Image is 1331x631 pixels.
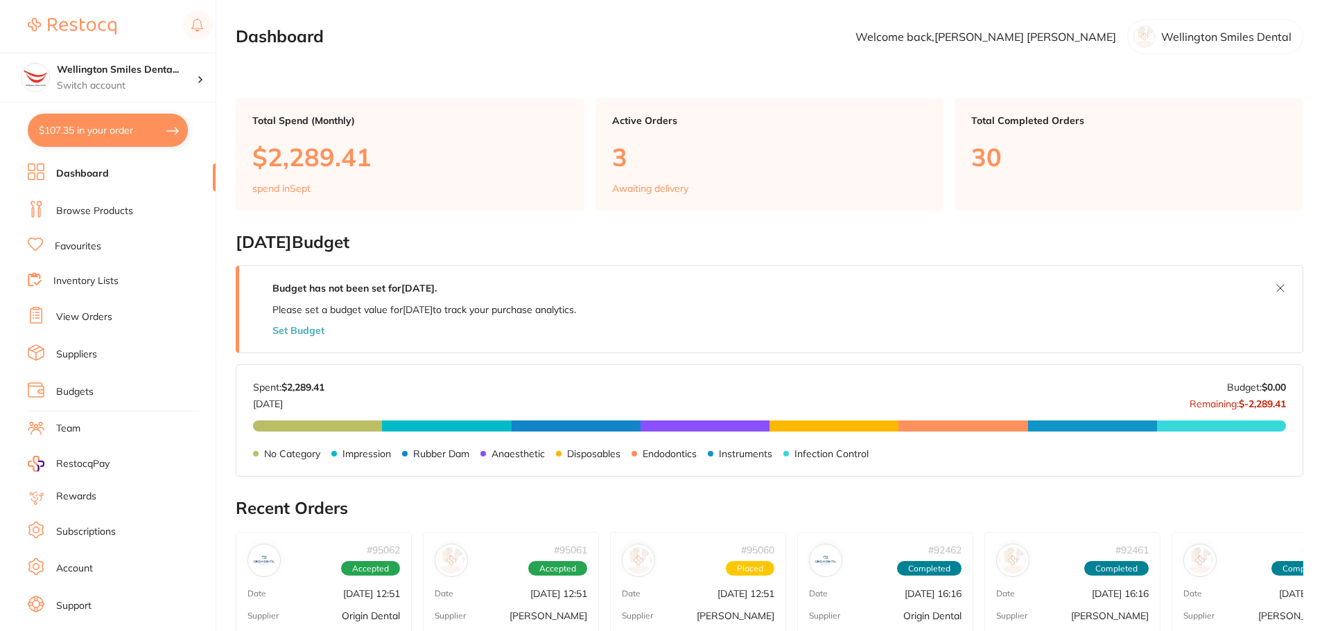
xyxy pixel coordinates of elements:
[272,282,437,294] strong: Budget has not been set for [DATE] .
[1084,561,1149,576] span: Completed
[622,611,653,621] p: Supplier
[855,30,1116,43] p: Welcome back, [PERSON_NAME] [PERSON_NAME]
[56,204,133,218] a: Browse Products
[56,310,112,324] a: View Orders
[554,544,587,556] p: # 95061
[1000,547,1026,574] img: Henry Schein Halas
[28,114,188,147] button: $107.35 in your order
[342,610,400,621] p: Origin Dental
[342,448,391,459] p: Impression
[1227,382,1286,393] p: Budget:
[272,325,324,336] button: Set Budget
[252,183,311,194] p: spend in Sept
[56,599,92,613] a: Support
[1239,398,1286,410] strong: $-2,289.41
[510,610,587,621] p: [PERSON_NAME]
[971,115,1287,126] p: Total Completed Orders
[247,589,266,598] p: Date
[56,562,93,576] a: Account
[1183,611,1215,621] p: Supplier
[595,98,944,211] a: Active Orders3Awaiting delivery
[28,18,116,35] img: Restocq Logo
[55,240,101,254] a: Favourites
[719,448,772,459] p: Instruments
[435,611,466,621] p: Supplier
[928,544,962,556] p: # 92462
[367,544,400,556] p: # 95062
[905,588,962,599] p: [DATE] 16:16
[1183,589,1202,598] p: Date
[528,561,587,576] span: Accepted
[794,448,869,459] p: Infection Control
[491,448,545,459] p: Anaesthetic
[57,79,197,93] p: Switch account
[28,456,44,472] img: RestocqPay
[56,457,110,471] span: RestocqPay
[236,233,1303,252] h2: [DATE] Budget
[251,547,277,574] img: Origin Dental
[697,610,774,621] p: [PERSON_NAME]
[28,456,110,472] a: RestocqPay
[567,448,620,459] p: Disposables
[903,610,962,621] p: Origin Dental
[56,348,97,362] a: Suppliers
[530,588,587,599] p: [DATE] 12:51
[341,561,400,576] span: Accepted
[438,547,464,574] img: Henry Schein Halas
[812,547,839,574] img: Origin Dental
[252,115,568,126] p: Total Spend (Monthly)
[726,561,774,576] span: Placed
[253,393,324,409] p: [DATE]
[622,589,641,598] p: Date
[57,63,197,77] h4: Wellington Smiles Dental
[1187,547,1213,574] img: Adam Dental
[612,143,928,171] p: 3
[56,525,116,539] a: Subscriptions
[413,448,469,459] p: Rubber Dam
[56,490,96,504] a: Rewards
[53,274,119,288] a: Inventory Lists
[56,422,80,436] a: Team
[281,381,324,393] strong: $2,289.41
[612,183,688,194] p: Awaiting delivery
[247,611,279,621] p: Supplier
[612,115,928,126] p: Active Orders
[741,544,774,556] p: # 95060
[897,561,962,576] span: Completed
[236,27,324,46] h2: Dashboard
[643,448,697,459] p: Endodontics
[1190,393,1286,409] p: Remaining:
[717,588,774,599] p: [DATE] 12:51
[1092,588,1149,599] p: [DATE] 16:16
[1071,610,1149,621] p: [PERSON_NAME]
[625,547,652,574] img: Adam Dental
[253,382,324,393] p: Spent:
[996,611,1027,621] p: Supplier
[955,98,1303,211] a: Total Completed Orders30
[252,143,568,171] p: $2,289.41
[1262,381,1286,393] strong: $0.00
[236,499,1303,518] h2: Recent Orders
[1115,544,1149,556] p: # 92461
[236,98,584,211] a: Total Spend (Monthly)$2,289.41spend inSept
[435,589,453,598] p: Date
[56,167,109,181] a: Dashboard
[1161,30,1291,43] p: Wellington Smiles Dental
[996,589,1015,598] p: Date
[28,10,116,42] a: Restocq Logo
[272,304,576,315] p: Please set a budget value for [DATE] to track your purchase analytics.
[21,64,49,91] img: Wellington Smiles Dental
[809,589,828,598] p: Date
[343,588,400,599] p: [DATE] 12:51
[56,385,94,399] a: Budgets
[971,143,1287,171] p: 30
[809,611,840,621] p: Supplier
[264,448,320,459] p: No Category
